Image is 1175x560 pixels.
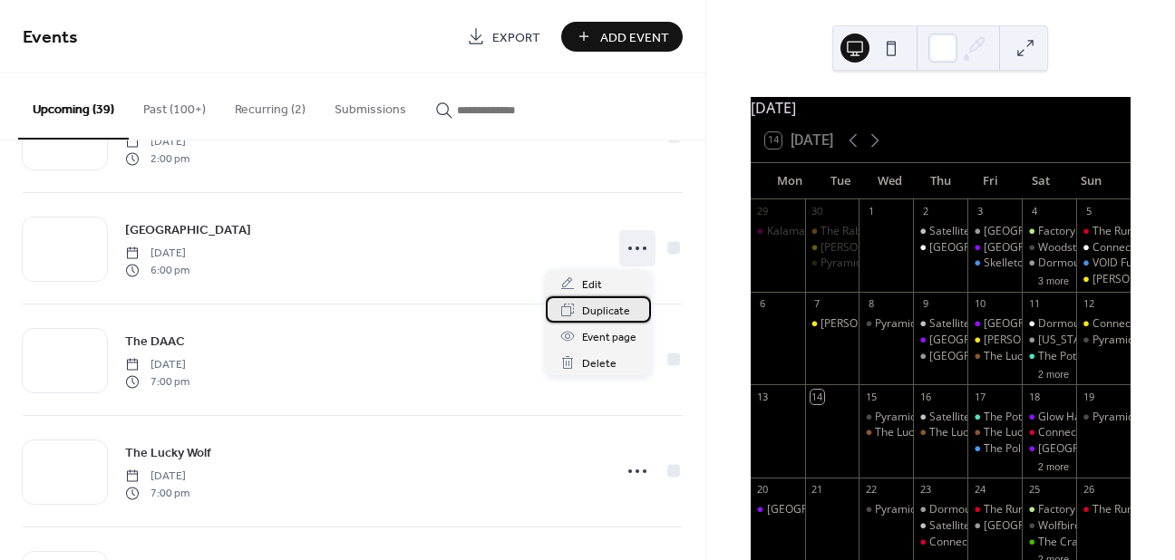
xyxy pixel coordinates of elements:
[967,333,1022,348] div: Bell's Eccentric Cafe
[1076,272,1131,287] div: Bell's Eccentric Cafe
[967,349,1022,364] div: The Lucky Wolf
[984,224,1093,239] div: [GEOGRAPHIC_DATA]
[1022,502,1076,517] div: Factory Coffee (Frank St)
[1082,205,1095,218] div: 5
[1092,502,1149,517] div: The RunOff
[929,240,1039,256] div: [GEOGRAPHIC_DATA]
[859,502,913,517] div: Pyramid Scheme
[967,224,1022,239] div: Dormouse Theater
[913,518,967,534] div: Satellite Records Open Mic
[967,256,1022,271] div: Skelletones
[973,483,986,497] div: 24
[582,328,636,347] span: Event page
[1076,316,1131,332] div: Connecting Chords Fest (Bell's Eccentric Cafe)
[875,316,960,332] div: Pyramid Scheme
[125,442,211,463] a: The Lucky Wolf
[1015,163,1065,199] div: Sat
[1031,458,1076,473] button: 2 more
[811,205,824,218] div: 30
[1076,240,1131,256] div: Connecting Chords Fest (Dormouse Theater)
[320,73,421,138] button: Submissions
[913,425,967,440] div: The Lucky Wolf
[929,410,1064,425] div: Satellite Records Open Mic
[929,425,1005,440] div: The Lucky Wolf
[913,240,967,256] div: Dormouse Theater
[125,444,211,463] span: The Lucky Wolf
[1082,390,1095,403] div: 19
[1082,483,1095,497] div: 26
[561,22,683,52] button: Add Event
[23,20,78,55] span: Events
[1022,256,1076,271] div: Dormouse: Rad Riso Open Print
[859,410,913,425] div: Pyramid Scheme
[984,316,1093,332] div: [GEOGRAPHIC_DATA]
[967,410,1022,425] div: The Potato Sack
[1076,502,1131,517] div: The RunOff
[811,483,824,497] div: 21
[859,316,913,332] div: Pyramid Scheme
[984,349,1059,364] div: The Lucky Wolf
[875,502,960,517] div: Pyramid Scheme
[805,316,859,332] div: Bell's Eccentric Cafe
[1038,410,1167,425] div: Glow Hall: Movie Matinee
[913,410,967,425] div: Satellite Records Open Mic
[125,219,251,240] a: [GEOGRAPHIC_DATA]
[1082,297,1095,311] div: 12
[125,150,189,167] span: 2:00 pm
[1031,365,1076,381] button: 2 more
[453,22,554,52] a: Export
[967,441,1022,457] div: The Polish Hall @ Factory Coffee
[967,240,1022,256] div: Glow Hall
[756,205,770,218] div: 29
[973,297,986,311] div: 10
[756,390,770,403] div: 13
[751,224,805,239] div: Kalamazoo Photo Collective Meetup
[125,485,189,501] span: 7:00 pm
[1027,297,1041,311] div: 11
[967,316,1022,332] div: Glow Hall
[913,333,967,348] div: Glow Hall
[984,240,1093,256] div: [GEOGRAPHIC_DATA]
[913,502,967,517] div: Dormouse: Rad Riso Open Print
[1022,441,1076,457] div: Glow Hall
[811,297,824,311] div: 7
[929,316,1064,332] div: Satellite Records Open Mic
[984,441,1147,457] div: The Polish Hall @ Factory Coffee
[767,502,877,517] div: [GEOGRAPHIC_DATA]
[18,73,129,140] button: Upcoming (39)
[821,240,981,256] div: [PERSON_NAME] Eccentric Cafe
[125,262,189,278] span: 6:00 pm
[582,275,602,294] span: Edit
[913,349,967,364] div: Dormouse Theater
[1022,410,1076,425] div: Glow Hall: Movie Matinee
[865,163,915,199] div: Wed
[864,483,878,497] div: 22
[582,354,617,373] span: Delete
[918,483,932,497] div: 23
[1022,349,1076,364] div: The Potato Sack
[751,502,805,517] div: Glow Hall
[984,425,1059,440] div: The Lucky Wolf
[1022,518,1076,534] div: Wolfbird House (St. Joseph)
[805,240,859,256] div: Bell's Eccentric Cafe
[492,28,540,47] span: Export
[984,518,1093,534] div: [GEOGRAPHIC_DATA]
[751,97,1131,119] div: [DATE]
[864,390,878,403] div: 15
[756,483,770,497] div: 20
[864,297,878,311] div: 8
[918,297,932,311] div: 9
[805,224,859,239] div: The Rabbithole
[125,333,185,352] span: The DAAC
[125,468,189,485] span: [DATE]
[805,256,859,271] div: Pyramid Scheme
[125,246,189,262] span: [DATE]
[973,205,986,218] div: 3
[913,224,967,239] div: Satellite Records Open Mic
[1038,441,1148,457] div: [GEOGRAPHIC_DATA]
[125,331,185,352] a: The DAAC
[1027,205,1041,218] div: 4
[966,163,1015,199] div: Fri
[821,316,981,332] div: [PERSON_NAME] Eccentric Cafe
